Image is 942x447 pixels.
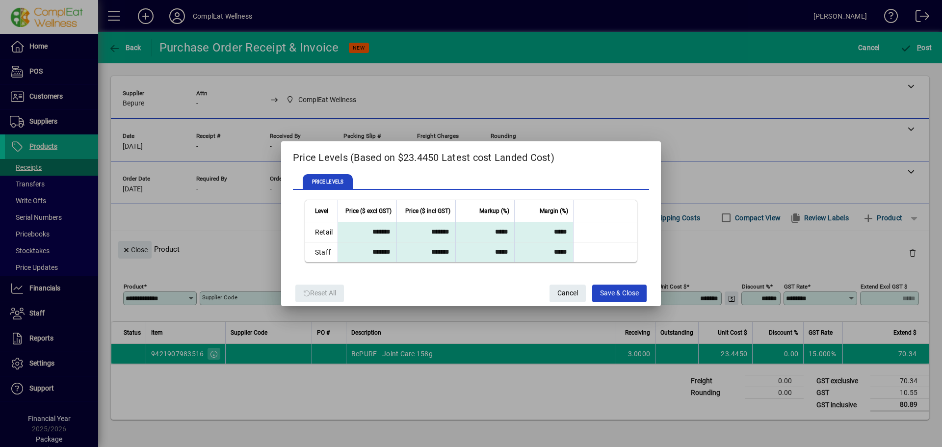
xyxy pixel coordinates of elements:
[315,206,328,216] span: Level
[405,206,450,216] span: Price ($ incl GST)
[549,285,586,302] button: Cancel
[305,242,338,262] td: Staff
[305,222,338,242] td: Retail
[281,141,661,170] h2: Price Levels (Based on $23.4450 Latest cost Landed Cost)
[303,174,353,190] span: PRICE LEVELS
[345,206,392,216] span: Price ($ excl GST)
[479,206,509,216] span: Markup (%)
[557,285,578,301] span: Cancel
[540,206,568,216] span: Margin (%)
[600,285,639,301] span: Save & Close
[592,285,647,302] button: Save & Close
